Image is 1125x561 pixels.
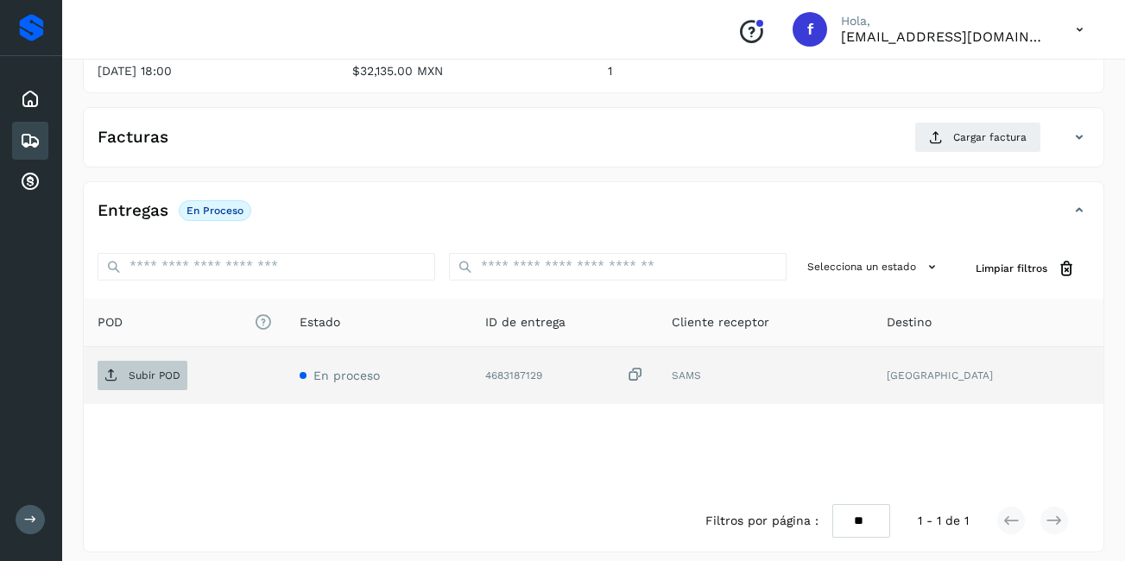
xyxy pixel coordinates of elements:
[841,14,1048,28] p: Hola,
[98,128,168,148] h4: Facturas
[658,347,874,404] td: SAMS
[300,313,340,331] span: Estado
[485,366,643,384] div: 4683187129
[914,122,1041,153] button: Cargar factura
[887,313,932,331] span: Destino
[800,253,948,281] button: Selecciona un estado
[84,196,1103,239] div: EntregasEn proceso
[98,313,272,331] span: POD
[98,361,187,390] button: Subir POD
[12,80,48,118] div: Inicio
[962,253,1090,285] button: Limpiar filtros
[186,205,243,217] p: En proceso
[841,28,1048,45] p: facturacion@protransport.com.mx
[98,201,168,221] h4: Entregas
[98,64,325,79] p: [DATE] 18:00
[672,313,769,331] span: Cliente receptor
[918,512,969,530] span: 1 - 1 de 1
[12,163,48,201] div: Cuentas por cobrar
[608,64,835,79] p: 1
[129,369,180,381] p: Subir POD
[953,129,1027,145] span: Cargar factura
[352,64,579,79] p: $32,135.00 MXN
[873,347,1103,404] td: [GEOGRAPHIC_DATA]
[12,122,48,160] div: Embarques
[84,122,1103,167] div: FacturasCargar factura
[485,313,566,331] span: ID de entrega
[313,369,380,382] span: En proceso
[705,512,818,530] span: Filtros por página :
[976,261,1047,276] span: Limpiar filtros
